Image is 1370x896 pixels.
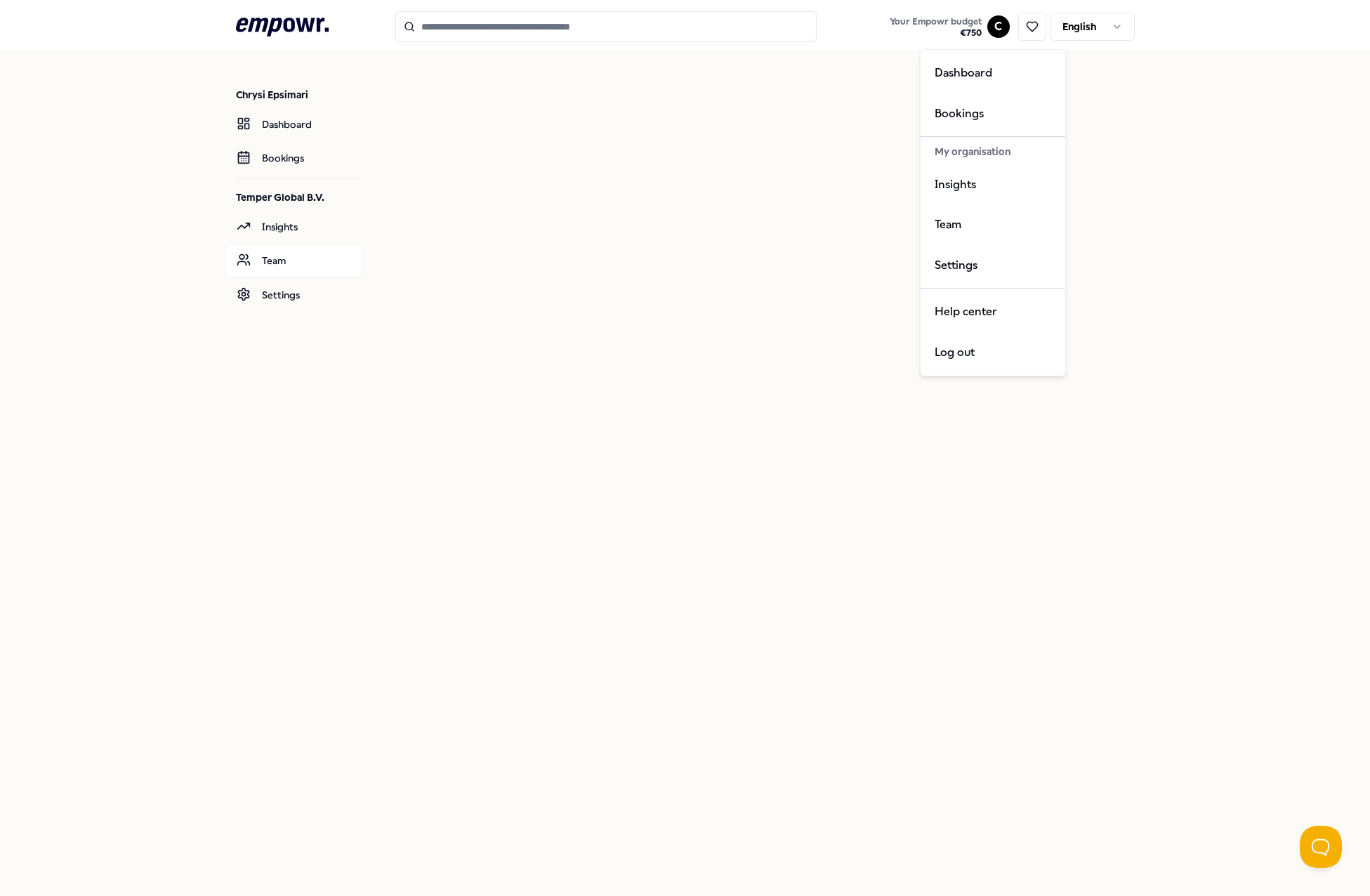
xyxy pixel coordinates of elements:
[225,210,362,244] a: Insights
[923,332,1062,373] div: Log out
[395,11,817,42] input: Search for products, categories or subcategories
[923,204,1062,245] a: Team
[225,278,362,312] a: Settings
[923,164,1062,205] a: Insights
[890,16,982,27] span: Your Empowr budget
[225,141,362,175] a: Bookings
[225,107,362,141] a: Dashboard
[1300,826,1342,868] iframe: Help Scout Beacon - Open
[923,53,1062,93] a: Dashboard
[236,88,362,102] p: Chrysi Epsimari
[923,291,1062,332] a: Help center
[890,27,982,39] span: € 750
[923,93,1062,134] a: Bookings
[923,140,1062,164] div: My organisation
[920,49,1066,376] div: C
[923,245,1062,286] a: Settings
[236,190,362,204] p: Temper Global B.V.
[987,15,1010,38] button: C
[225,244,362,277] a: Team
